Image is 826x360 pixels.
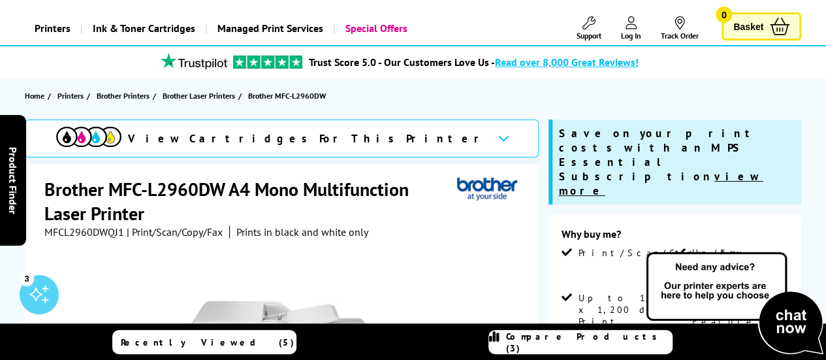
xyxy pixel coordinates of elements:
[579,292,673,327] span: Up to 1,200 x 1,200 dpi Print
[57,89,87,103] a: Printers
[25,89,48,103] a: Home
[112,330,296,354] a: Recently Viewed (5)
[621,31,641,41] span: Log In
[97,89,150,103] span: Brother Printers
[333,12,417,45] a: Special Offers
[25,12,80,45] a: Printers
[248,89,326,103] span: Brother MFC-L2960DW
[121,336,294,348] span: Recently Viewed (5)
[44,177,457,225] h1: Brother MFC-L2960DW A4 Mono Multifunction Laser Printer
[127,225,223,238] span: | Print/Scan/Copy/Fax
[25,89,44,103] span: Home
[7,146,20,214] span: Product Finder
[163,89,235,103] span: Brother Laser Printers
[44,225,124,238] span: MFCL2960DWQJ1
[722,12,801,41] a: Basket 0
[57,89,84,103] span: Printers
[488,330,673,354] a: Compare Products (3)
[577,16,601,41] a: Support
[562,227,788,247] div: Why buy me?
[128,131,487,146] span: View Cartridges For This Printer
[577,31,601,41] span: Support
[248,89,329,103] a: Brother MFC-L2960DW
[93,12,195,45] span: Ink & Toner Cartridges
[643,250,826,357] img: Open Live Chat window
[80,12,205,45] a: Ink & Toner Cartridges
[233,56,302,69] img: trustpilot rating
[155,53,233,69] img: trustpilot rating
[559,126,763,198] span: Save on your print costs with an MPS Essential Subscription
[716,7,732,23] span: 0
[733,18,763,35] span: Basket
[97,89,153,103] a: Brother Printers
[579,247,746,259] span: Print/Scan/Copy/Fax
[236,225,368,238] i: Prints in black and white only
[661,16,699,41] a: Track Order
[457,177,517,201] img: Brother
[309,56,639,69] a: Trust Score 5.0 - Our Customers Love Us -Read over 8,000 Great Reviews!
[56,127,121,147] img: cmyk-icon.svg
[20,270,34,285] div: 3
[621,16,641,41] a: Log In
[559,169,763,198] u: view more
[163,89,238,103] a: Brother Laser Printers
[691,247,786,282] span: Up to 34ppm Mono Print
[205,12,333,45] a: Managed Print Services
[495,56,639,69] span: Read over 8,000 Great Reviews!
[506,331,672,354] span: Compare Products (3)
